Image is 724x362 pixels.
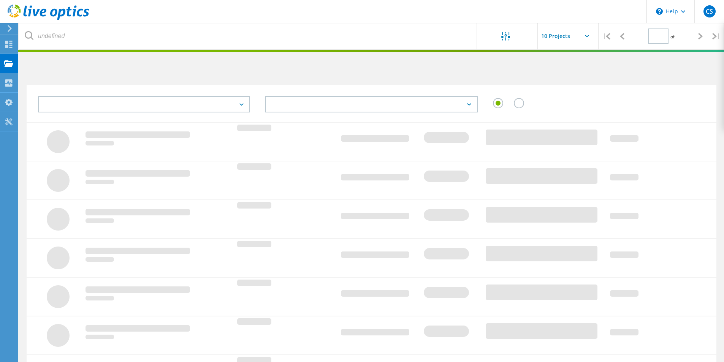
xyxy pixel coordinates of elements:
span: of [670,33,675,40]
div: | [599,23,614,50]
input: undefined [19,23,477,49]
a: Live Optics Dashboard [8,16,89,21]
span: CS [706,8,713,14]
svg: \n [656,8,663,15]
div: | [708,23,724,50]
